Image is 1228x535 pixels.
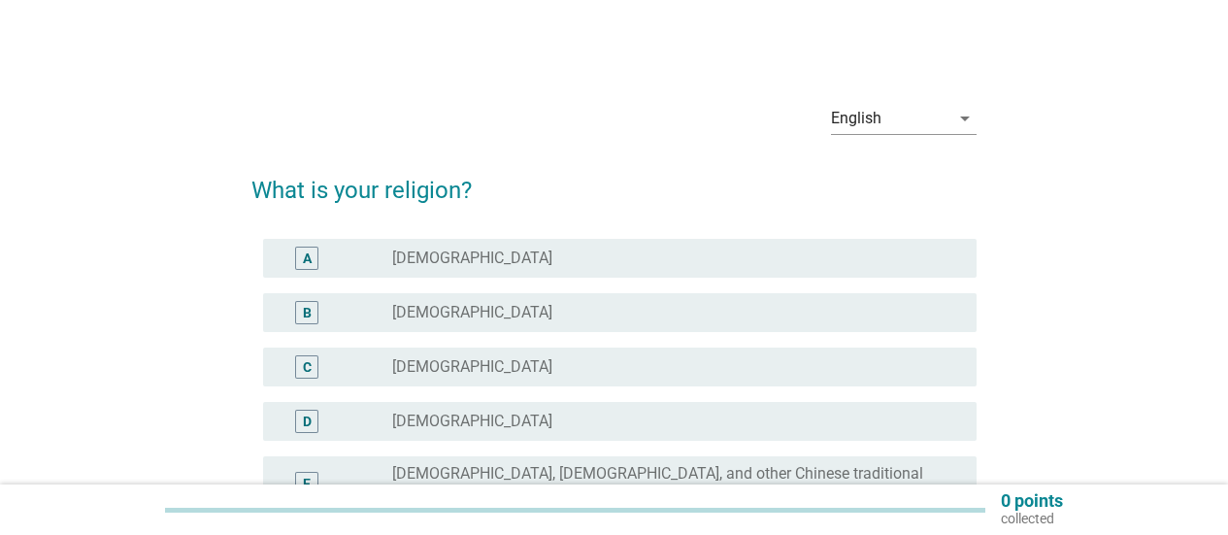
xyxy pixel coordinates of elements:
label: [DEMOGRAPHIC_DATA] [392,249,552,268]
div: B [303,303,312,323]
div: C [303,357,312,378]
div: English [831,110,881,127]
label: [DEMOGRAPHIC_DATA] [392,303,552,322]
div: A [303,249,312,269]
label: [DEMOGRAPHIC_DATA] [392,357,552,377]
p: 0 points [1001,492,1063,510]
div: E [303,474,311,494]
label: [DEMOGRAPHIC_DATA], [DEMOGRAPHIC_DATA], and other Chinese traditional religions [392,464,946,503]
p: collected [1001,510,1063,527]
h2: What is your religion? [251,153,977,208]
label: [DEMOGRAPHIC_DATA] [392,412,552,431]
i: arrow_drop_down [953,107,977,130]
div: D [303,412,312,432]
